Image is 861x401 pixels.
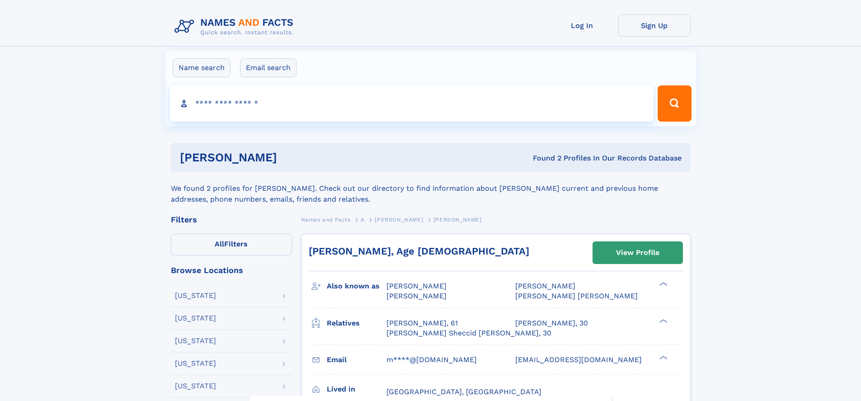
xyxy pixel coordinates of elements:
[180,152,405,163] h1: [PERSON_NAME]
[515,292,638,300] span: [PERSON_NAME] [PERSON_NAME]
[173,58,231,77] label: Name search
[361,217,365,223] span: A
[386,282,447,290] span: [PERSON_NAME]
[616,242,659,263] div: View Profile
[175,382,216,390] div: [US_STATE]
[171,216,292,224] div: Filters
[361,214,365,225] a: A
[170,85,654,122] input: search input
[171,172,691,205] div: We found 2 profiles for [PERSON_NAME]. Check out our directory to find information about [PERSON_...
[327,278,386,294] h3: Also known as
[175,360,216,367] div: [US_STATE]
[171,234,292,255] label: Filters
[175,292,216,299] div: [US_STATE]
[657,281,668,287] div: ❯
[171,266,292,274] div: Browse Locations
[215,240,224,248] span: All
[657,318,668,324] div: ❯
[327,316,386,331] h3: Relatives
[175,337,216,344] div: [US_STATE]
[546,14,618,37] a: Log In
[309,245,529,257] a: [PERSON_NAME], Age [DEMOGRAPHIC_DATA]
[657,354,668,360] div: ❯
[386,328,551,338] a: [PERSON_NAME] Sheccid [PERSON_NAME], 30
[327,382,386,397] h3: Lived in
[175,315,216,322] div: [US_STATE]
[386,292,447,300] span: [PERSON_NAME]
[386,387,541,396] span: [GEOGRAPHIC_DATA], [GEOGRAPHIC_DATA]
[658,85,691,122] button: Search Button
[301,214,351,225] a: Names and Facts
[375,214,423,225] a: [PERSON_NAME]
[171,14,301,39] img: Logo Names and Facts
[386,318,458,328] a: [PERSON_NAME], 61
[593,242,682,264] a: View Profile
[515,318,588,328] a: [PERSON_NAME], 30
[515,282,575,290] span: [PERSON_NAME]
[405,153,682,163] div: Found 2 Profiles In Our Records Database
[618,14,691,37] a: Sign Up
[515,355,642,364] span: [EMAIL_ADDRESS][DOMAIN_NAME]
[433,217,482,223] span: [PERSON_NAME]
[327,352,386,368] h3: Email
[240,58,296,77] label: Email search
[375,217,423,223] span: [PERSON_NAME]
